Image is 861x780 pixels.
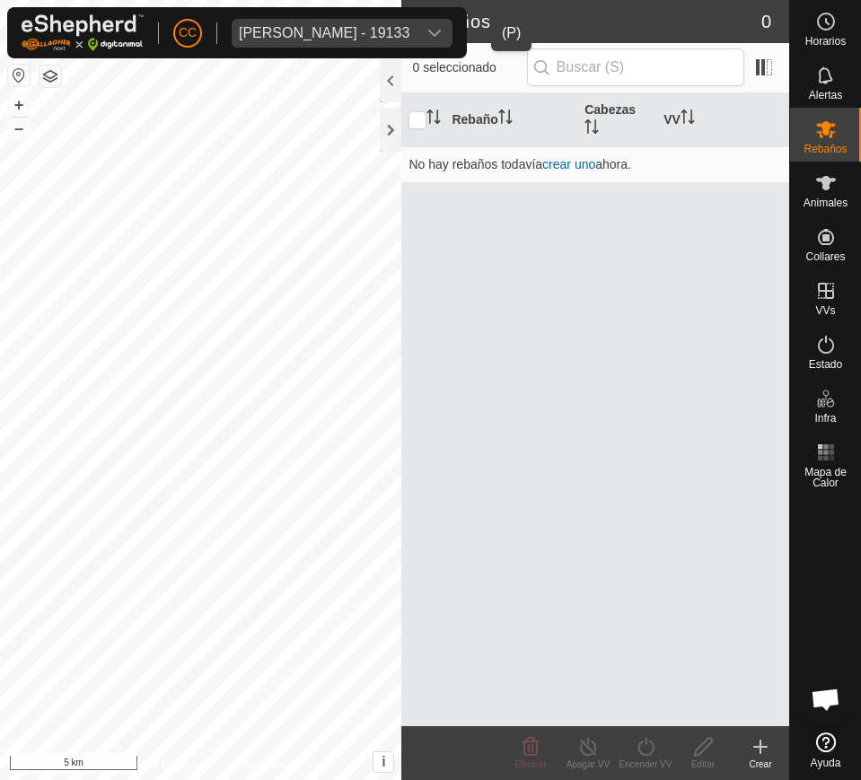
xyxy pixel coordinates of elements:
[179,23,197,42] span: CC
[790,725,861,776] a: Ayuda
[804,144,847,154] span: Rebaños
[498,112,513,127] p-sorticon: Activar para ordenar
[233,757,294,773] a: Contáctenos
[674,758,732,771] div: Editar
[804,197,848,208] span: Animales
[799,672,853,726] div: Chat abierto
[382,754,385,769] span: i
[542,157,595,171] a: crear uno
[805,251,845,262] span: Collares
[584,122,599,136] p-sorticon: Activar para ordenar
[617,758,674,771] div: Encender VV
[401,146,789,182] td: No hay rebaños todavía ahora.
[795,467,857,488] span: Mapa de Calor
[8,118,30,139] button: –
[412,58,526,77] span: 0 seleccionado
[577,93,656,147] th: Cabezas
[681,112,695,127] p-sorticon: Activar para ordenar
[417,19,452,48] div: dropdown trigger
[814,413,836,424] span: Infra
[527,48,744,86] input: Buscar (S)
[809,359,842,370] span: Estado
[426,112,441,127] p-sorticon: Activar para ordenar
[412,11,760,32] h2: Rebaños
[239,26,409,40] div: [PERSON_NAME] - 19133
[656,93,789,147] th: VV
[22,14,144,51] img: Logo Gallagher
[108,757,211,773] a: Política de Privacidad
[40,66,61,87] button: Capas del Mapa
[373,752,393,772] button: i
[761,8,771,35] span: 0
[809,90,842,101] span: Alertas
[8,65,30,86] button: Restablecer Mapa
[805,36,846,47] span: Horarios
[559,758,617,771] div: Apagar VV
[8,94,30,116] button: +
[811,758,841,768] span: Ayuda
[232,19,417,48] span: Miguel Casellas Ballarin - 19133
[732,758,789,771] div: Crear
[444,93,577,147] th: Rebaño
[514,759,547,769] span: Eliminar
[815,305,835,316] span: VVs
